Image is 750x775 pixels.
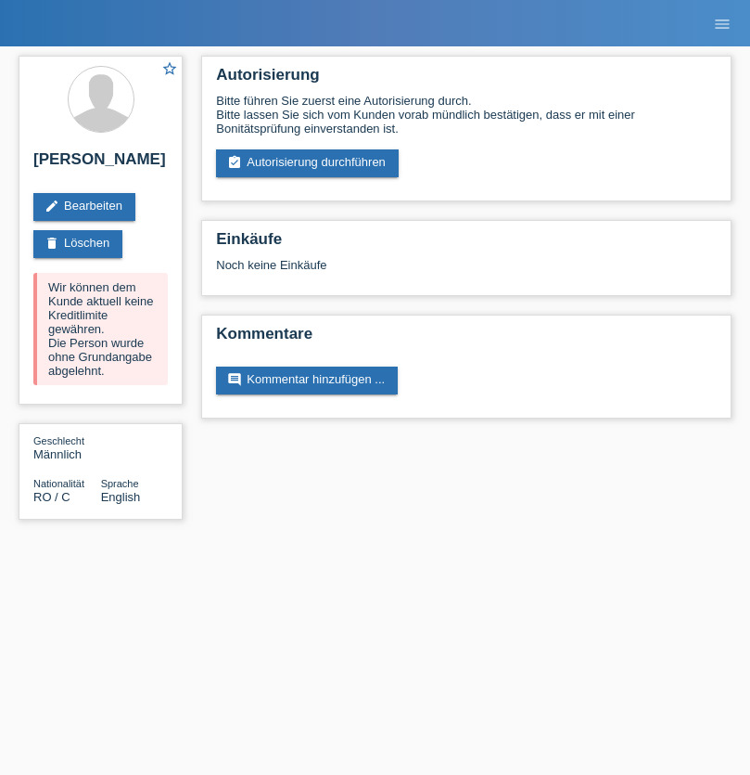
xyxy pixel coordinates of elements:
[33,273,168,385] div: Wir können dem Kunde aktuell keine Kreditlimite gewähren. Die Person wurde ohne Grundangabe abgel...
[33,150,168,178] h2: [PERSON_NAME]
[33,490,70,504] span: Rumänien / C / 18.11.2021
[161,60,178,77] i: star_border
[216,230,717,258] h2: Einkäufe
[227,372,242,387] i: comment
[704,18,741,29] a: menu
[216,66,717,94] h2: Autorisierung
[33,193,135,221] a: editBearbeiten
[33,433,101,461] div: Männlich
[33,230,122,258] a: deleteLöschen
[713,15,731,33] i: menu
[161,60,178,80] a: star_border
[216,149,399,177] a: assignment_turned_inAutorisierung durchführen
[216,325,717,353] h2: Kommentare
[33,435,84,446] span: Geschlecht
[216,258,717,286] div: Noch keine Einkäufe
[101,478,139,489] span: Sprache
[216,367,398,394] a: commentKommentar hinzufügen ...
[101,490,141,504] span: English
[227,155,242,170] i: assignment_turned_in
[44,199,59,213] i: edit
[33,478,84,489] span: Nationalität
[44,236,59,251] i: delete
[216,94,717,136] div: Bitte führen Sie zuerst eine Autorisierung durch. Bitte lassen Sie sich vom Kunden vorab mündlich...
